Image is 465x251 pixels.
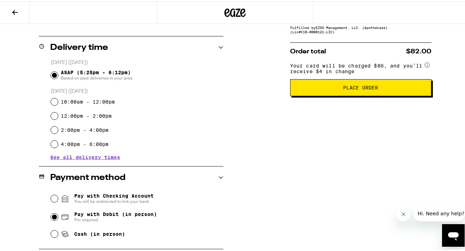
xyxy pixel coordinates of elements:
[413,204,465,220] iframe: Message from company
[51,87,224,93] p: [DATE] ([DATE])
[61,74,133,80] span: Based on past deliveries in your area
[74,210,157,216] span: Pay with Debit (in person)
[74,197,154,203] span: You will be redirected to link your bank
[50,42,108,51] h2: Delivery time
[61,140,108,146] label: 4:00pm - 6:00pm
[74,230,125,235] span: Cash (in person)
[406,47,431,53] span: $82.00
[61,98,115,103] label: 10:00am - 12:00pm
[50,153,120,158] button: See all delivery times
[290,24,431,33] div: Fulfilled by EZSD Management, LLC. (Apothekare) (Lic# C10-0000121-LIC )
[61,126,108,132] label: 2:00pm - 4:00pm
[290,78,431,95] button: Place Order
[343,84,378,89] span: Place Order
[50,26,223,31] p: We'll contact you at [PHONE_NUMBER] when we arrive
[74,216,157,221] span: Pin required
[290,59,423,73] span: Your card will be charged $86, and you’ll receive $4 in change
[50,172,125,181] h2: Payment method
[51,58,224,65] p: [DATE] ([DATE])
[74,192,154,203] span: Pay with Checking Account
[396,206,411,220] iframe: Close message
[290,47,326,53] span: Order total
[61,112,112,117] label: 12:00pm - 2:00pm
[442,223,465,245] iframe: Button to launch messaging window
[61,68,133,80] span: ASAP (5:25pm - 6:12pm)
